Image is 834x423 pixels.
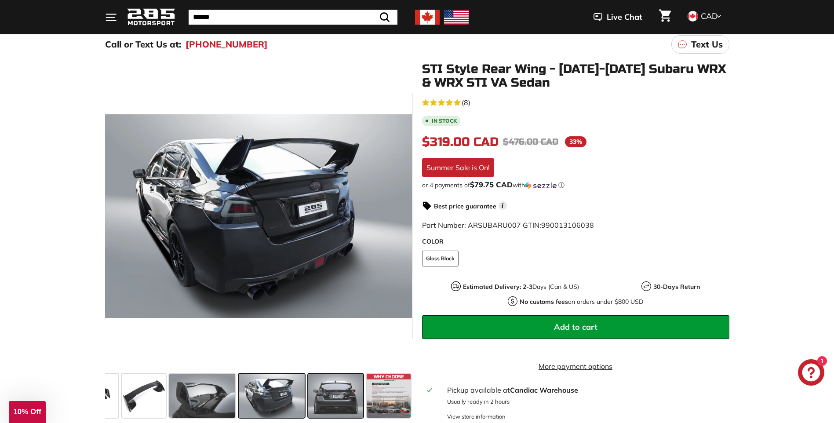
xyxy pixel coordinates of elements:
[470,180,513,189] span: $79.75 CAD
[653,283,700,291] strong: 30-Days Return
[525,182,557,190] img: Sezzle
[422,62,729,90] h1: STI Style Rear Wing - [DATE]-[DATE] Subaru WRX & WRX STI VA Sedan
[9,401,46,423] div: 10% Off
[434,202,496,210] strong: Best price guarantee
[795,359,827,388] inbox-online-store-chat: Shopify online store chat
[422,221,594,230] span: Part Number: ARSUBARU007 GTIN:
[654,2,676,32] a: Cart
[503,136,558,147] span: $476.00 CAD
[422,181,729,190] div: or 4 payments of$79.75 CADwithSezzle Click to learn more about Sezzle
[447,385,724,395] div: Pickup available at
[422,158,494,177] div: Summer Sale is On!
[432,118,457,124] b: In stock
[463,283,532,291] strong: Estimated Delivery: 2-3
[422,181,729,190] div: or 4 payments of with
[499,201,507,210] span: i
[520,298,568,306] strong: No customs fees
[186,38,268,51] a: [PHONE_NUMBER]
[13,408,41,416] span: 10% Off
[671,35,729,54] a: Text Us
[447,412,506,421] div: View store information
[520,297,643,306] p: on orders under $800 USD
[463,282,579,292] p: Days (Can & US)
[422,135,499,150] span: $319.00 CAD
[422,96,729,108] a: 4.6 rating (8 votes)
[189,10,397,25] input: Search
[565,136,586,147] span: 33%
[541,221,594,230] span: 990013106038
[691,38,723,51] p: Text Us
[607,11,642,23] span: Live Chat
[554,322,597,332] span: Add to cart
[510,386,578,394] strong: Candiac Warehouse
[701,11,717,21] span: CAD
[582,6,654,28] button: Live Chat
[127,7,175,28] img: Logo_285_Motorsport_areodynamics_components
[422,237,729,246] label: COLOR
[462,97,470,108] span: (8)
[447,397,724,406] p: Usually ready in 2 hours
[422,361,729,372] a: More payment options
[422,315,729,339] button: Add to cart
[105,38,181,51] p: Call or Text Us at:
